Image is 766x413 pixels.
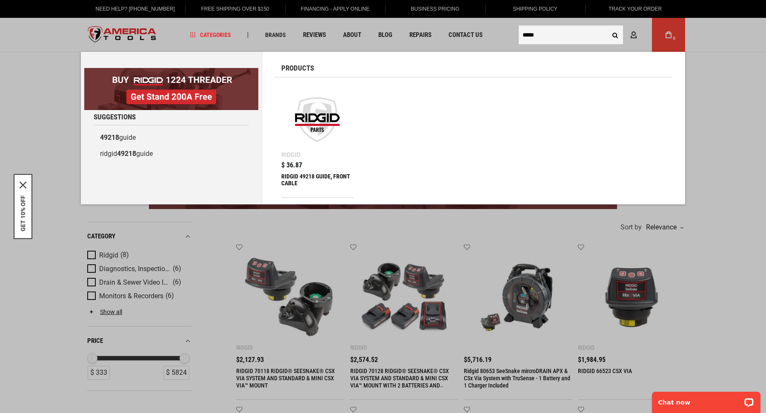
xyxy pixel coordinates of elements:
b: 49218 [100,133,119,141]
span: Categories [190,32,231,38]
a: RIDGID 49218 GUIDE, FRONT CABLE Ridgid $ 36.87 RIDGID 49218 GUIDE, FRONT CABLE [281,84,353,198]
a: BOGO: Buy RIDGID® 1224 Threader, Get Stand 200A Free! [84,68,258,74]
span: $ 36.87 [281,162,302,169]
a: Categories [186,29,235,41]
b: 49218 [117,150,136,158]
a: Brands [261,29,290,41]
div: RIDGID 49218 GUIDE, FRONT CABLE [281,173,353,193]
img: BOGO: Buy RIDGID® 1224 Threader, Get Stand 200A Free! [84,68,258,110]
iframe: LiveChat chat widget [646,386,766,413]
button: Search [607,27,623,43]
div: Ridgid [281,152,300,158]
button: Close [20,182,26,189]
a: 49218guide [94,130,249,146]
button: GET 10% OFF [20,195,26,232]
span: Suggestions [94,113,136,121]
img: RIDGID 49218 GUIDE, FRONT CABLE [286,88,349,151]
a: ridgid49218guide [94,146,249,162]
span: Products [281,65,314,72]
span: Brands [265,32,286,38]
svg: close icon [20,182,26,189]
